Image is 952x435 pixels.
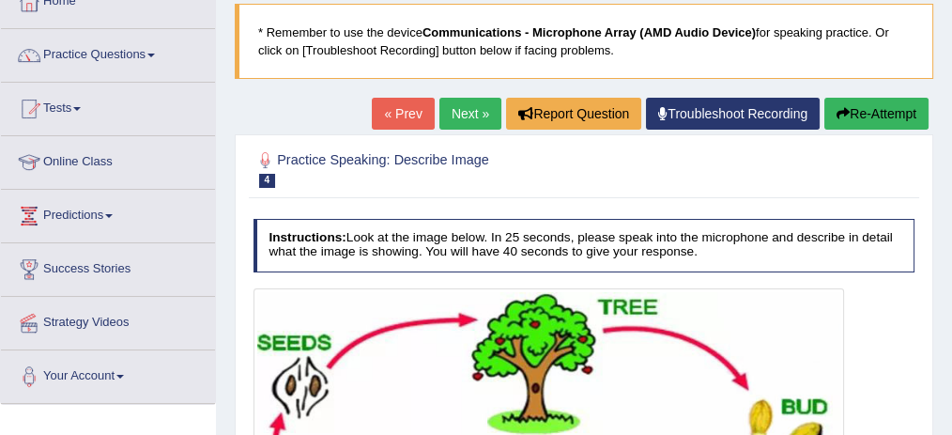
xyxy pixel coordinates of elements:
[269,230,345,244] b: Instructions:
[439,98,501,130] a: Next »
[824,98,929,130] button: Re-Attempt
[1,297,215,344] a: Strategy Videos
[1,243,215,290] a: Success Stories
[235,4,933,79] blockquote: * Remember to use the device for speaking practice. Or click on [Troubleshoot Recording] button b...
[1,190,215,237] a: Predictions
[1,136,215,183] a: Online Class
[1,350,215,397] a: Your Account
[253,148,664,188] h2: Practice Speaking: Describe Image
[646,98,820,130] a: Troubleshoot Recording
[253,219,915,272] h4: Look at the image below. In 25 seconds, please speak into the microphone and describe in detail w...
[1,83,215,130] a: Tests
[422,25,756,39] b: Communications - Microphone Array (AMD Audio Device)
[259,174,276,188] span: 4
[372,98,434,130] a: « Prev
[506,98,641,130] button: Report Question
[1,29,215,76] a: Practice Questions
